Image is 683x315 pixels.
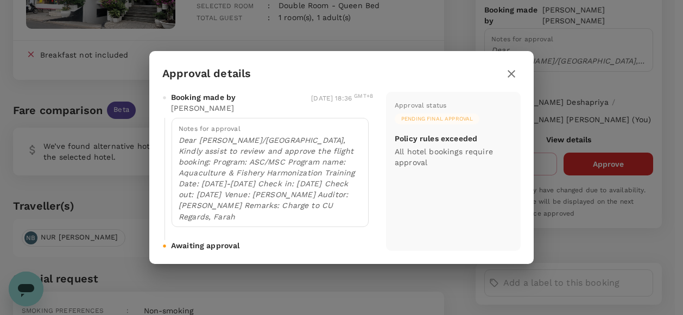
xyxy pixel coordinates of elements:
span: Notes for approval [179,125,241,133]
p: All hotel bookings require approval [395,146,512,168]
p: Dear [PERSON_NAME]/[GEOGRAPHIC_DATA], Kindly assist to review and approve the flight booking: Pro... [179,135,362,222]
sup: GMT+8 [354,93,373,99]
h3: Approval details [162,67,251,80]
span: Awaiting approval [171,240,240,251]
span: Booking made by [171,92,236,103]
div: Approval status [395,100,446,111]
span: [DATE] 18:36 [311,94,373,102]
span: Pending final approval [395,115,479,123]
p: [PERSON_NAME] [171,103,234,114]
p: Policy rules exceeded [395,133,477,144]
